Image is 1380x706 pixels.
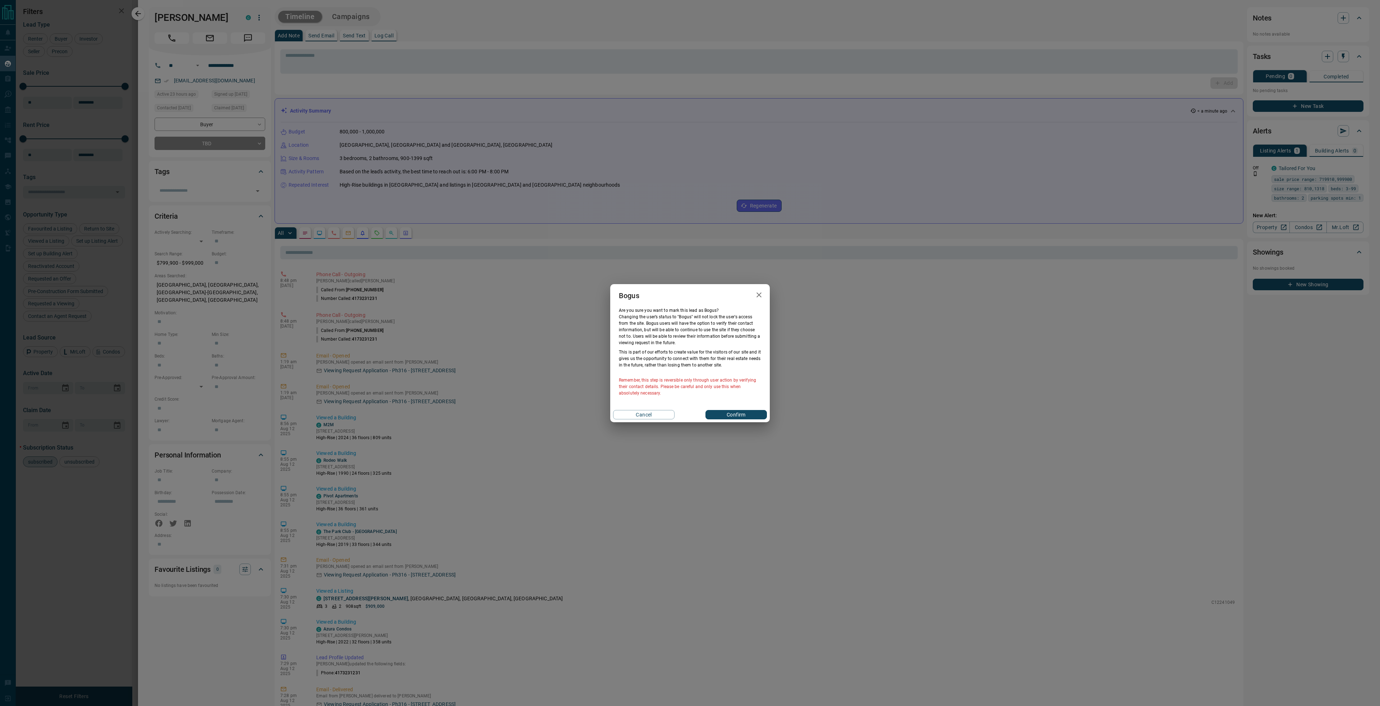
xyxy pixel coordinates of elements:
[619,314,761,346] p: Changing the user’s status to "Bogus" will not lock the user's access from the site. Bogus users ...
[610,284,648,307] h2: Bogus
[619,307,761,314] p: Are you sure you want to mark this lead as Bogus ?
[619,377,761,396] p: Remember, this step is reversible only through user action by verifying their contact details. Pl...
[705,410,767,419] button: Confirm
[613,410,675,419] button: Cancel
[619,349,761,368] p: This is part of our efforts to create value for the visitors of our site and it gives us the oppo...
